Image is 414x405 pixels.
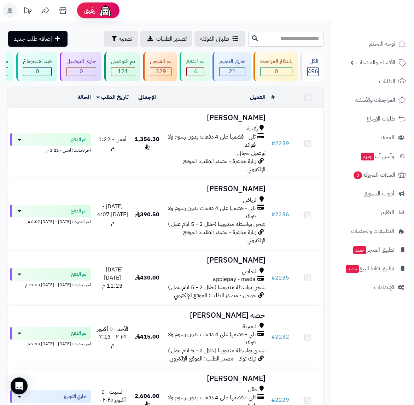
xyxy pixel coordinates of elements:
a: تصدير الطلبات [140,31,192,47]
span: المراجعات والأسئلة [355,95,395,105]
span: تم الدفع [71,207,87,215]
a: تم الدفع 4 [178,52,211,81]
span: 329 [150,67,171,76]
span: جديد [361,153,374,160]
a: #2236 [271,210,289,219]
span: طلباتي المُوكلة [200,35,229,43]
a: تطبيق المتجرجديد [336,241,410,258]
div: تم الشحن [150,57,171,65]
span: 0 [67,67,96,76]
span: تصفية [119,35,132,43]
span: تم الدفع [71,136,87,143]
a: جاري التجهيز 21 [211,52,252,81]
span: 496 [308,67,318,76]
div: 121 [111,67,135,76]
span: 390.50 [135,210,159,219]
span: العملاء [380,133,394,142]
span: التقارير [381,207,394,217]
span: تطبيق نقاط البيع [345,264,394,274]
a: الإجمالي [138,93,156,101]
div: اخر تحديث: أمس - 1:22 م [10,146,91,153]
span: لوحة التحكم [369,39,395,49]
a: السلات المتروكة3 [336,166,410,183]
div: تم الدفع [186,57,204,65]
a: الإعدادات [336,279,410,296]
span: [DATE] - [DATE] 11:23 م [102,265,123,290]
span: الأقسام والمنتجات [356,58,395,67]
div: جاري التجهيز [219,57,245,65]
span: 3 [354,171,362,179]
a: طلبات الإرجاع [336,110,410,127]
span: 0 [23,67,51,76]
a: تحديثات المنصة [19,4,36,19]
div: بانتظار المراجعة [260,57,292,65]
span: تم الدفع [71,271,87,278]
a: أدوات التسويق [336,185,410,202]
span: تصدير الطلبات [156,35,187,43]
span: تابي - قسّمها على 4 دفعات بدون رسوم ولا فوائد [166,330,256,347]
a: الحالة [77,93,91,101]
span: 21 [220,67,245,76]
a: تطبيق نقاط البيعجديد [336,260,410,277]
a: تم التوصيل 121 [103,52,142,81]
a: بانتظار المراجعة 0 [252,52,299,81]
span: الطلبات [379,76,395,86]
span: تم الدفع [71,330,87,337]
span: الأحد - ٥ أكتوبر ٢٠٢٥ - 7:13 م [97,325,128,350]
a: #2229 [271,396,289,404]
span: # [271,210,275,219]
div: اخر تحديث: [DATE] - [DATE] 6:07 م [10,217,91,225]
div: قيد الاسترجاع [23,57,52,65]
div: اخر تحديث: [DATE] - [DATE] 11:23 م [10,281,91,288]
h3: [PERSON_NAME] [166,375,266,383]
img: logo-2.png [366,20,407,35]
span: وآتس آب [360,151,394,161]
span: # [271,274,275,282]
a: #2232 [271,333,289,341]
a: التقارير [336,204,410,221]
span: # [271,333,275,341]
span: طلبات الإرجاع [367,114,395,124]
span: شحن بواسطة مندوبينا (خلال 2 - 5 ايام عمل ) [168,346,266,355]
h3: [PERSON_NAME] [166,114,266,122]
a: التطبيقات والخدمات [336,223,410,240]
span: 415.00 [135,333,159,341]
a: # [271,93,275,101]
span: توصيل مجاني [237,149,266,157]
div: اخر تحديث: [DATE] - [DATE] 7:13 م [10,340,91,347]
span: السلات المتروكة [353,170,395,180]
span: زيارة مباشرة - مصدر الطلب: الموقع الإلكتروني [183,157,266,174]
a: تاريخ الطلب [97,93,129,101]
span: تابي - قسّمها على 4 دفعات بدون رسوم ولا فوائد [166,133,256,149]
a: الطلبات [336,73,410,90]
span: جديد [353,246,366,254]
span: رفيق [84,6,95,15]
span: النعيرية [243,323,258,331]
span: الرياض [243,196,258,204]
span: زيارة مباشرة - مصدر الطلب: الموقع الإلكتروني [183,228,266,245]
span: 430.00 [135,274,159,282]
a: طلباتي المُوكلة [194,31,245,47]
a: لوحة التحكم [336,35,410,52]
span: جوجل - مصدر الطلب: الموقع الإلكتروني [174,291,256,300]
div: تم التوصيل [111,57,135,65]
span: 4 [187,67,204,76]
h3: حصه [PERSON_NAME] [166,311,266,319]
span: أمس - 1:22 م [98,135,127,152]
span: جاري التجهيز [64,393,87,400]
a: العميل [250,93,266,101]
span: النماص [242,268,258,276]
a: #2235 [271,274,289,282]
a: قيد الاسترجاع 0 [15,52,58,81]
span: [DATE] - [DATE] 6:07 م [97,202,128,227]
img: ai-face.png [98,4,112,18]
a: المراجعات والأسئلة [336,92,410,108]
div: الكل [307,57,319,65]
span: رفحة [247,125,258,133]
span: 0 [261,67,292,76]
span: إضافة طلب جديد [14,35,52,43]
a: وآتس آبجديد [336,148,410,165]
